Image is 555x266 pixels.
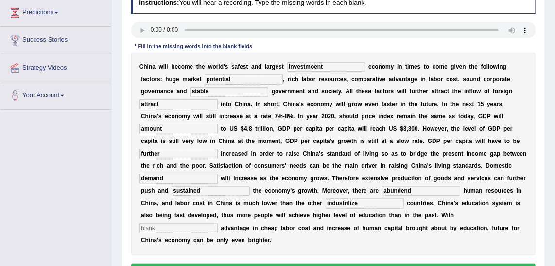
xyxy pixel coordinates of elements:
b: o [144,88,148,95]
input: blank [326,198,404,208]
b: o [483,63,486,70]
b: a [235,63,238,70]
b: n [180,88,183,95]
b: o [487,76,490,83]
b: o [473,88,476,95]
b: e [296,88,299,95]
b: c [178,63,181,70]
b: r [388,88,391,95]
b: h [239,101,243,107]
b: r [319,76,321,83]
b: d [220,63,224,70]
b: o [496,76,500,83]
b: e [282,88,285,95]
b: o [228,101,231,107]
b: d [183,88,187,95]
input: blank [190,87,268,97]
b: n [157,88,160,95]
b: s [391,88,394,95]
b: c [444,88,448,95]
b: t [417,88,419,95]
b: i [464,88,466,95]
b: o [490,63,493,70]
b: o [437,76,441,83]
b: o [275,88,278,95]
b: g [505,88,509,95]
b: t [246,63,248,70]
b: h [295,76,298,83]
b: v [279,88,282,95]
b: n [223,101,226,107]
b: e [176,76,179,83]
b: o [313,101,317,107]
b: n [255,63,258,70]
b: a [247,101,251,107]
b: w [159,63,163,70]
b: n [317,101,320,107]
b: . [251,101,252,107]
b: r [438,88,441,95]
b: o [382,63,385,70]
b: e [458,88,461,95]
b: b [434,76,437,83]
b: i [397,63,399,70]
b: t [405,63,407,70]
b: l [219,63,220,70]
b: l [486,63,488,70]
b: i [498,63,499,70]
b: f [469,88,471,95]
b: r [498,88,501,95]
b: b [171,63,174,70]
b: : [160,76,162,83]
b: e [175,63,178,70]
b: a [441,88,444,95]
b: s [231,63,235,70]
b: e [307,101,311,107]
b: d [392,76,396,83]
b: i [340,101,342,107]
b: o [484,88,487,95]
b: i [454,63,456,70]
b: t [196,63,198,70]
b: r [490,76,493,83]
b: t [424,63,426,70]
b: n [399,63,402,70]
b: ' [224,63,225,70]
b: n [466,88,469,95]
b: r [441,76,443,83]
b: i [221,101,223,107]
b: C [283,101,288,107]
b: n [379,63,382,70]
b: t [405,76,407,83]
b: c [372,63,375,70]
b: r [274,101,277,107]
b: m [385,63,391,70]
b: r [426,88,429,95]
b: d [315,88,318,95]
b: a [143,76,146,83]
b: f [488,88,490,95]
b: e [423,88,426,95]
b: r [415,88,417,95]
b: , [347,76,348,83]
b: h [358,88,362,95]
b: r [500,76,502,83]
b: e [151,88,155,95]
b: m [291,88,296,95]
b: l [405,88,406,95]
b: l [351,88,353,95]
b: e [202,63,205,70]
b: o [375,63,379,70]
b: e [368,63,372,70]
b: v [148,88,152,95]
b: n [163,88,167,95]
b: i [291,101,293,107]
b: w [336,101,340,107]
b: e [190,63,193,70]
b: e [170,88,173,95]
b: l [429,76,431,83]
b: h [143,63,147,70]
b: I [256,101,257,107]
b: g [272,88,275,95]
b: a [303,76,307,83]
